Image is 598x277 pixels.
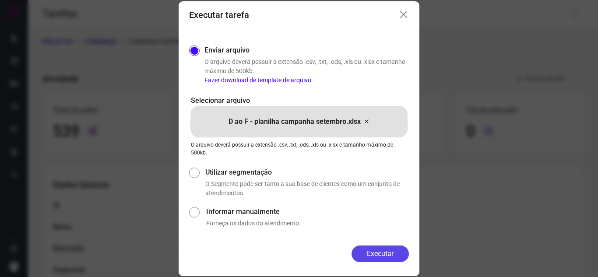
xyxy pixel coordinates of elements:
[191,141,407,157] p: O arquivo deverá possuir a extensão .csv, .txt, .ods, .xls ou .xlsx e tamanho máximo de 500kb.
[189,10,249,20] h3: Executar tarefa
[204,57,409,85] p: O arquivo deverá possuir a extensão .csv, .txt, .ods, .xls ou .xlsx e tamanho máximo de 500kb.
[229,116,361,127] p: D ao F - planilha campanha setembro.xlsx
[204,77,311,84] a: Fazer download de template de arquivo
[205,167,409,178] label: Utilizar segmentação
[205,179,409,198] p: O Segmento pode ser tanto a sua base de clientes como um conjunto de atendimentos.
[206,207,409,217] label: Informar manualmente
[206,219,409,228] p: Forneça os dados do atendimento.
[352,245,409,262] button: Executar
[191,95,407,106] p: Selecionar arquivo
[204,45,250,56] label: Enviar arquivo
